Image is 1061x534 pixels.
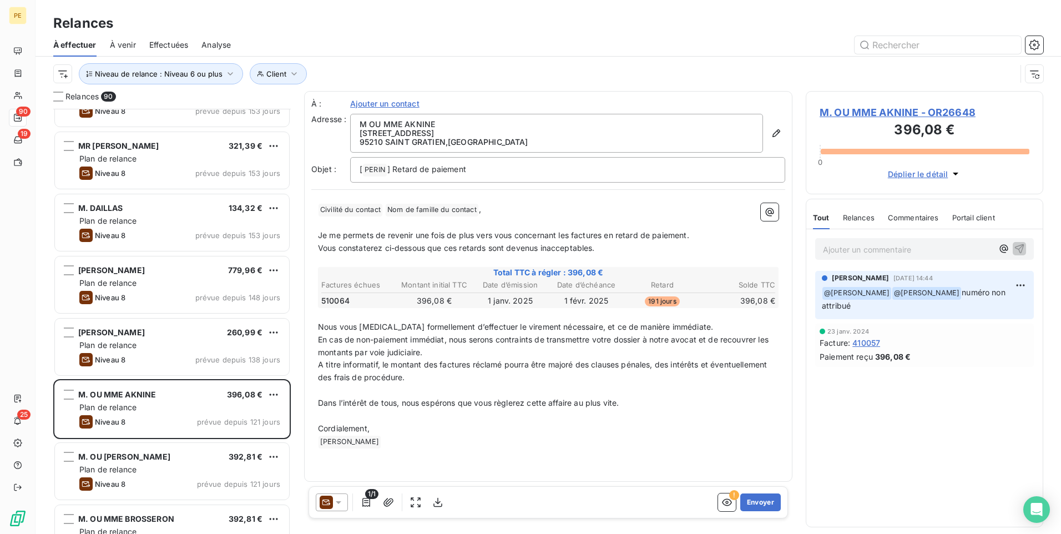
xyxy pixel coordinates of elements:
[549,295,624,307] td: 1 févr. 2025
[79,63,243,84] button: Niveau de relance : Niveau 6 ou plus
[888,213,939,222] span: Commentaires
[16,107,31,117] span: 90
[53,39,97,51] span: À effectuer
[78,390,156,399] span: M. OU MME AKNINE
[78,514,174,523] span: M. OU MME BROSSERON
[227,390,262,399] span: 396,08 €
[95,107,125,115] span: Niveau 8
[95,480,125,488] span: Niveau 8
[197,480,280,488] span: prévue depuis 121 jours
[78,203,123,213] span: M. DAILLAS
[9,7,27,24] div: PE
[9,109,26,127] a: 90
[318,360,769,382] span: A titre informatif, le montant des factures réclamé pourra être majoré des clauses pénales, des i...
[318,322,713,331] span: Nous vous [MEDICAL_DATA] formellement d’effectuer le virement nécessaire, et ce de manière immédi...
[229,514,262,523] span: 392,81 €
[397,279,472,291] th: Montant initial TTC
[855,36,1021,54] input: Rechercher
[318,398,619,407] span: Dans l’intérêt de tous, nous espérons que vous règlerez cette affaire au plus vite.
[9,510,27,527] img: Logo LeanPay
[195,355,280,364] span: prévue depuis 138 jours
[365,489,378,499] span: 1/1
[95,69,223,78] span: Niveau de relance : Niveau 6 ou plus
[318,335,771,357] span: En cas de non-paiement immédiat, nous serons contraints de transmettre votre dossier à notre avoc...
[813,213,830,222] span: Tout
[311,114,346,124] span: Adresse :
[820,337,850,349] span: Facture :
[79,154,137,163] span: Plan de relance
[17,410,31,420] span: 25
[229,203,262,213] span: 134,32 €
[701,279,776,291] th: Solde TTC
[197,417,280,426] span: prévue depuis 121 jours
[843,213,875,222] span: Relances
[195,169,280,178] span: prévue depuis 153 jours
[625,279,700,291] th: Retard
[149,39,189,51] span: Effectuées
[78,452,170,461] span: M. OU [PERSON_NAME]
[250,63,307,84] button: Client
[473,279,548,291] th: Date d’émission
[101,92,115,102] span: 90
[350,98,420,109] span: Ajouter un contact
[885,168,965,180] button: Déplier le détail
[1023,496,1050,523] div: Open Intercom Messenger
[79,402,137,412] span: Plan de relance
[79,340,137,350] span: Plan de relance
[95,169,125,178] span: Niveau 8
[645,296,679,306] span: 191 jours
[318,424,370,433] span: Cordialement,
[195,293,280,302] span: prévue depuis 148 jours
[195,231,280,240] span: prévue depuis 153 jours
[319,204,382,216] span: Civilité du contact
[360,120,754,129] p: M OU MME AKNINE
[229,141,262,150] span: 321,39 €
[79,278,137,288] span: Plan de relance
[820,120,1029,142] h3: 396,08 €
[893,275,933,281] span: [DATE] 14:44
[78,141,159,150] span: MR [PERSON_NAME]
[320,267,777,278] span: Total TTC à régler : 396,08 €
[266,69,286,78] span: Client
[360,164,362,174] span: [
[875,351,911,362] span: 396,08 €
[397,295,472,307] td: 396,08 €
[110,39,136,51] span: À venir
[9,131,26,149] a: 19
[360,129,754,138] p: [STREET_ADDRESS]
[95,293,125,302] span: Niveau 8
[228,265,262,275] span: 779,96 €
[321,295,350,306] span: 510064
[888,168,948,180] span: Déplier le détail
[473,295,548,307] td: 1 janv. 2025
[822,287,891,300] span: @ [PERSON_NAME]
[95,417,125,426] span: Niveau 8
[387,164,466,174] span: ] Retard de paiement
[321,279,396,291] th: Factures échues
[892,287,961,300] span: @ [PERSON_NAME]
[818,158,822,167] span: 0
[360,138,754,147] p: 95210 SAINT GRATIEN , [GEOGRAPHIC_DATA]
[227,328,262,337] span: 260,99 €
[952,213,995,222] span: Portail client
[820,105,1029,120] span: M. OU MME AKNINE - OR26648
[852,337,880,349] span: 410057
[53,109,291,534] div: grid
[820,351,873,362] span: Paiement reçu
[78,265,145,275] span: [PERSON_NAME]
[740,493,781,511] button: Envoyer
[386,204,478,216] span: Nom de famille du contact
[479,204,481,214] span: ,
[78,328,145,337] span: [PERSON_NAME]
[827,328,869,335] span: 23 janv. 2024
[18,129,31,139] span: 19
[363,164,387,177] span: PERIN
[53,13,113,33] h3: Relances
[311,164,336,174] span: Objet :
[311,98,350,109] label: À :
[95,355,125,364] span: Niveau 8
[229,452,262,461] span: 392,81 €
[201,39,231,51] span: Analyse
[549,279,624,291] th: Date d’échéance
[832,273,889,283] span: [PERSON_NAME]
